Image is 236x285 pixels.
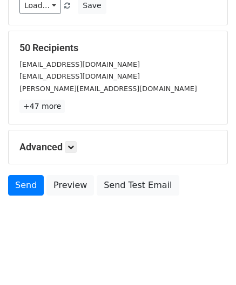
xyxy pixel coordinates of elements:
[182,233,236,285] iframe: Chat Widget
[19,85,197,93] small: [PERSON_NAME][EMAIL_ADDRESS][DOMAIN_NAME]
[8,175,44,196] a: Send
[46,175,94,196] a: Preview
[19,42,217,54] h5: 50 Recipients
[19,141,217,153] h5: Advanced
[19,72,140,80] small: [EMAIL_ADDRESS][DOMAIN_NAME]
[19,100,65,113] a: +47 more
[19,60,140,68] small: [EMAIL_ADDRESS][DOMAIN_NAME]
[97,175,179,196] a: Send Test Email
